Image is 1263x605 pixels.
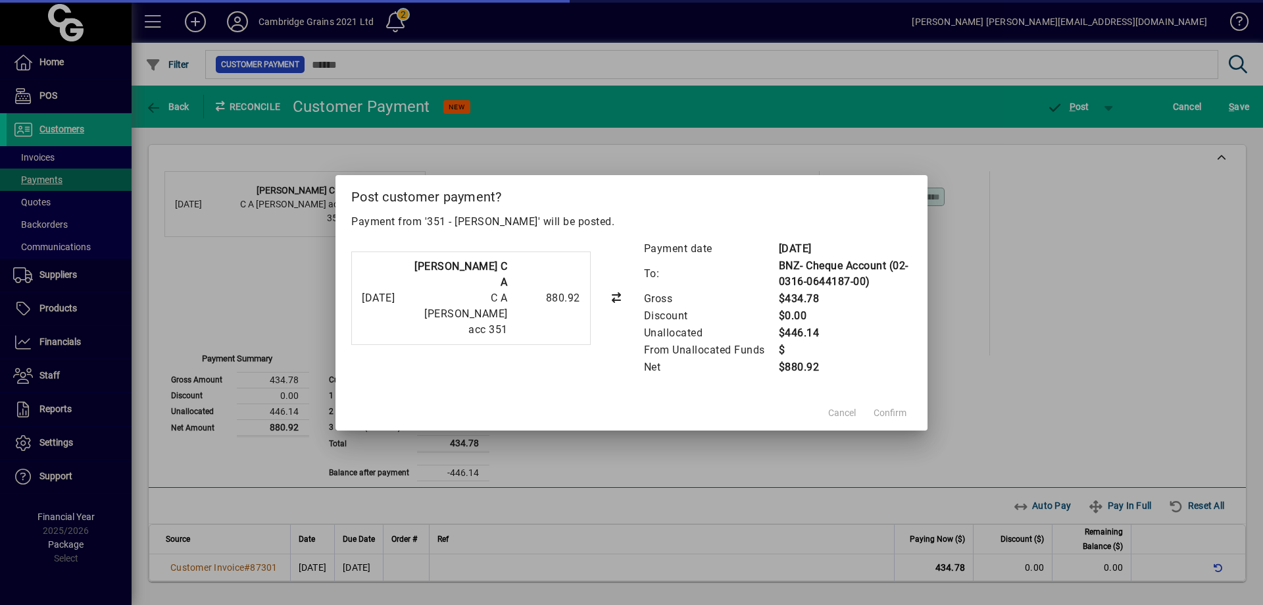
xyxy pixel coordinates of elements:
[514,290,580,306] div: 880.92
[778,342,912,359] td: $
[643,240,778,257] td: Payment date
[778,257,912,290] td: BNZ- Cheque Account (02-0316-0644187-00)
[778,240,912,257] td: [DATE]
[414,260,508,288] strong: [PERSON_NAME] C A
[643,290,778,307] td: Gross
[778,359,912,376] td: $880.92
[643,342,778,359] td: From Unallocated Funds
[643,325,778,342] td: Unallocated
[643,307,778,325] td: Discount
[362,290,398,306] div: [DATE]
[643,257,778,290] td: To:
[335,175,928,213] h2: Post customer payment?
[351,214,912,230] p: Payment from '351 - [PERSON_NAME]' will be posted.
[778,325,912,342] td: $446.14
[643,359,778,376] td: Net
[778,290,912,307] td: $434.78
[424,292,508,336] span: C A [PERSON_NAME] acc 351
[778,307,912,325] td: $0.00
